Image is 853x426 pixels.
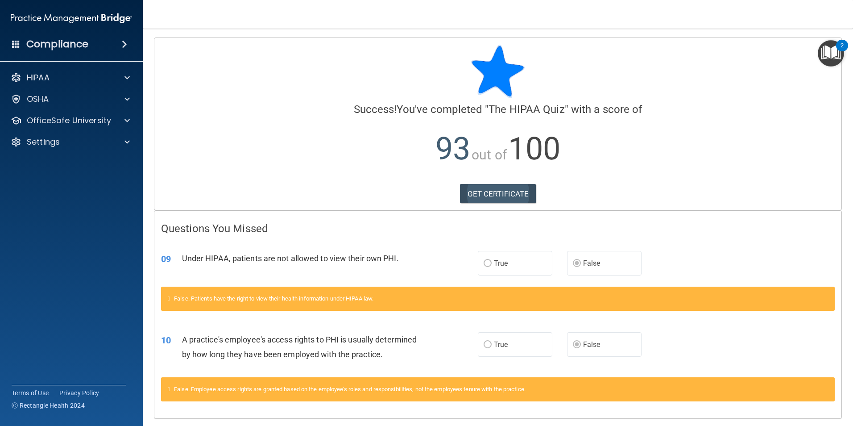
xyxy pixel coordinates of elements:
[182,254,399,263] span: Under HIPAA, patients are not allowed to view their own PHI.
[484,342,492,348] input: True
[27,94,49,104] p: OSHA
[484,260,492,267] input: True
[471,45,525,98] img: blue-star-rounded.9d042014.png
[508,130,560,167] span: 100
[818,40,844,67] button: Open Resource Center, 2 new notifications
[26,38,88,50] h4: Compliance
[583,340,600,349] span: False
[59,388,99,397] a: Privacy Policy
[472,147,507,163] span: out of
[161,223,835,234] h4: Questions You Missed
[808,364,842,398] iframe: Drift Widget Chat Controller
[161,254,171,264] span: 09
[489,103,564,116] span: The HIPAA Quiz
[11,115,130,126] a: OfficeSafe University
[354,103,397,116] span: Success!
[27,72,50,83] p: HIPAA
[435,130,470,167] span: 93
[12,401,85,410] span: Ⓒ Rectangle Health 2024
[11,9,132,27] img: PMB logo
[11,72,130,83] a: HIPAA
[573,260,581,267] input: False
[174,295,373,302] span: False. Patients have the right to view their health information under HIPAA law.
[11,137,130,147] a: Settings
[841,46,844,57] div: 2
[12,388,49,397] a: Terms of Use
[161,104,835,115] h4: You've completed " " with a score of
[182,335,417,359] span: A practice's employee's access rights to PHI is usually determined by how long they have been emp...
[11,94,130,104] a: OSHA
[573,342,581,348] input: False
[161,335,171,346] span: 10
[583,259,600,267] span: False
[174,386,526,393] span: False. Employee access rights are granted based on the employee's roles and responsibilities, not...
[27,137,60,147] p: Settings
[460,184,536,204] a: GET CERTIFICATE
[494,340,508,349] span: True
[27,115,111,126] p: OfficeSafe University
[494,259,508,267] span: True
